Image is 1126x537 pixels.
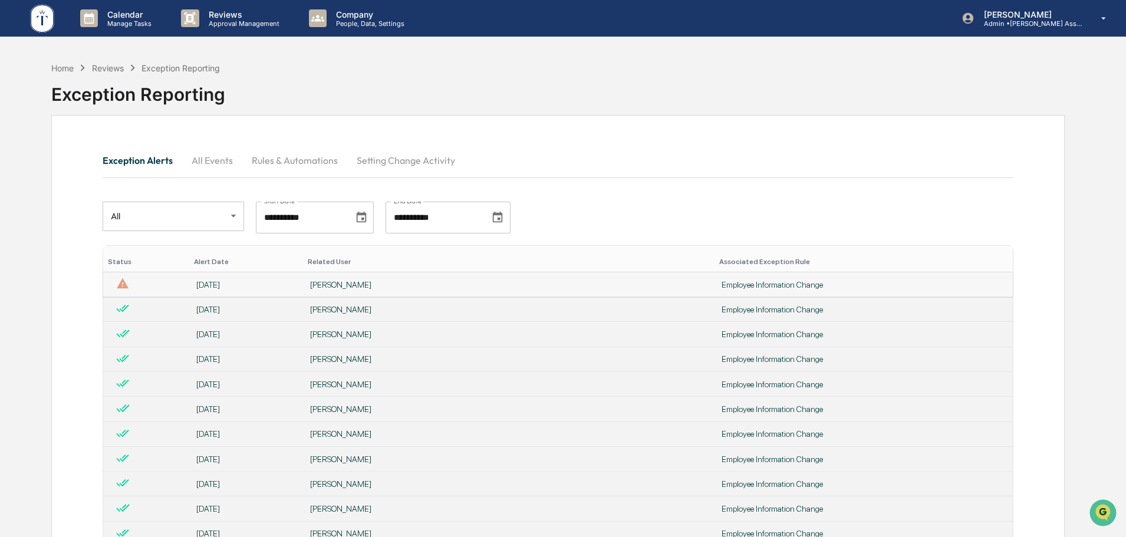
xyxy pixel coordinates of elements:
div: 🖐️ [12,242,21,252]
div: 🗄️ [85,242,95,252]
label: End Date [394,196,422,206]
button: Start new chat [200,94,215,108]
div: secondary tabs example [103,146,1013,174]
span: Attestations [97,241,146,253]
span: • [98,192,102,202]
div: [DATE] [196,479,297,489]
p: People, Data, Settings [327,19,410,28]
span: [DATE] [104,160,129,170]
div: [PERSON_NAME] [310,504,707,513]
div: [DATE] [196,380,297,389]
div: Employee Information Change [722,305,1006,314]
label: Start Date [264,196,295,206]
div: Employee Information Change [722,354,1006,364]
div: Toggle SortBy [194,258,299,266]
div: Employee Information Change [722,479,1006,489]
div: Employee Information Change [722,380,1006,389]
div: [PERSON_NAME] [310,454,707,464]
div: [DATE] [196,404,297,414]
div: All [103,200,244,232]
button: Exception Alerts [103,146,182,174]
img: logo [28,2,57,35]
span: Preclearance [24,241,76,253]
button: Setting Change Activity [347,146,465,174]
button: Choose date, selected date is Jan 1, 2024 [350,206,373,229]
div: [PERSON_NAME] [310,479,707,489]
a: 🔎Data Lookup [7,259,79,280]
span: Pylon [117,292,143,301]
span: [PERSON_NAME] [37,160,96,170]
img: 1746055101610-c473b297-6a78-478c-a979-82029cc54cd1 [12,90,33,111]
div: [DATE] [196,280,297,289]
button: Rules & Automations [242,146,347,174]
div: 🔎 [12,265,21,274]
div: [PERSON_NAME] [310,429,707,439]
div: We're available if you need us! [53,102,162,111]
p: Manage Tasks [98,19,157,28]
a: 🗄️Attestations [81,236,151,258]
div: [DATE] [196,429,297,439]
img: Tammy Steffen [12,149,31,168]
div: [DATE] [196,354,297,364]
div: Exception Reporting [51,74,1065,105]
button: Choose date, selected date is Dec 31, 2025 [486,206,509,229]
div: [PERSON_NAME] [310,280,707,289]
p: Approval Management [199,19,285,28]
div: Employee Information Change [722,280,1006,289]
a: 🖐️Preclearance [7,236,81,258]
div: [DATE] [196,504,297,513]
div: Home [51,63,74,73]
div: [PERSON_NAME] [310,404,707,414]
p: Reviews [199,9,285,19]
p: Admin • [PERSON_NAME] Asset Management LLC [974,19,1084,28]
div: [PERSON_NAME] [310,354,707,364]
div: Employee Information Change [722,504,1006,513]
div: [PERSON_NAME] [310,380,707,389]
p: How can we help? [12,25,215,44]
img: Tammy Steffen [12,181,31,200]
div: [DATE] [196,330,297,339]
div: Employee Information Change [722,454,1006,464]
a: Powered byPylon [83,292,143,301]
div: [DATE] [196,454,297,464]
span: • [98,160,102,170]
img: 8933085812038_c878075ebb4cc5468115_72.jpg [25,90,46,111]
div: [PERSON_NAME] [310,305,707,314]
div: Toggle SortBy [308,258,710,266]
div: Start new chat [53,90,193,102]
div: Employee Information Change [722,330,1006,339]
p: Company [327,9,410,19]
span: [DATE] [104,192,129,202]
div: Exception Reporting [141,63,220,73]
div: Toggle SortBy [108,258,184,266]
div: Reviews [92,63,124,73]
span: Data Lookup [24,263,74,275]
iframe: Open customer support [1088,498,1120,530]
div: Employee Information Change [722,404,1006,414]
button: All Events [182,146,242,174]
div: [DATE] [196,305,297,314]
button: See all [183,129,215,143]
div: Employee Information Change [722,429,1006,439]
p: [PERSON_NAME] [974,9,1084,19]
span: [PERSON_NAME] [37,192,96,202]
div: Past conversations [12,131,79,140]
div: Toggle SortBy [719,258,1008,266]
div: [PERSON_NAME] [310,330,707,339]
p: Calendar [98,9,157,19]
